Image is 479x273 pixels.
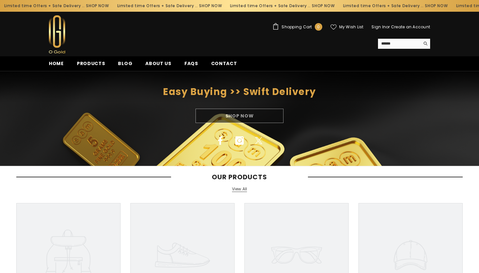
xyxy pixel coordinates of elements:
[211,60,237,67] span: Contact
[145,60,171,67] span: About us
[339,1,452,11] div: Limited time Offers + Safe Delivery ..
[111,60,139,71] a: Blog
[386,24,390,30] span: or
[49,60,64,67] span: Home
[312,2,334,9] a: SHOP NOW
[420,39,430,48] button: Search
[118,60,132,67] span: Blog
[199,2,222,9] a: SHOP NOW
[225,1,339,11] div: Limited time Offers + Safe Delivery ..
[425,2,447,9] a: SHOP NOW
[317,23,320,31] span: 0
[371,24,386,30] a: Sign In
[139,60,178,71] a: About us
[282,25,312,29] span: Shopping Cart
[42,60,70,71] a: Home
[112,1,225,11] div: Limited time Offers + Safe Delivery ..
[171,173,308,181] span: Our Products
[339,25,364,29] span: My Wish List
[86,2,109,9] a: SHOP NOW
[205,60,244,71] a: Contact
[272,23,322,31] a: Shopping Cart
[330,24,364,30] a: My Wish List
[184,60,198,67] span: FAQs
[49,15,65,53] img: Ogold Shop
[378,39,430,49] summary: Search
[70,60,112,71] a: Products
[391,24,430,30] a: Create an Account
[77,60,105,67] span: Products
[178,60,205,71] a: FAQs
[232,186,247,192] a: View All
